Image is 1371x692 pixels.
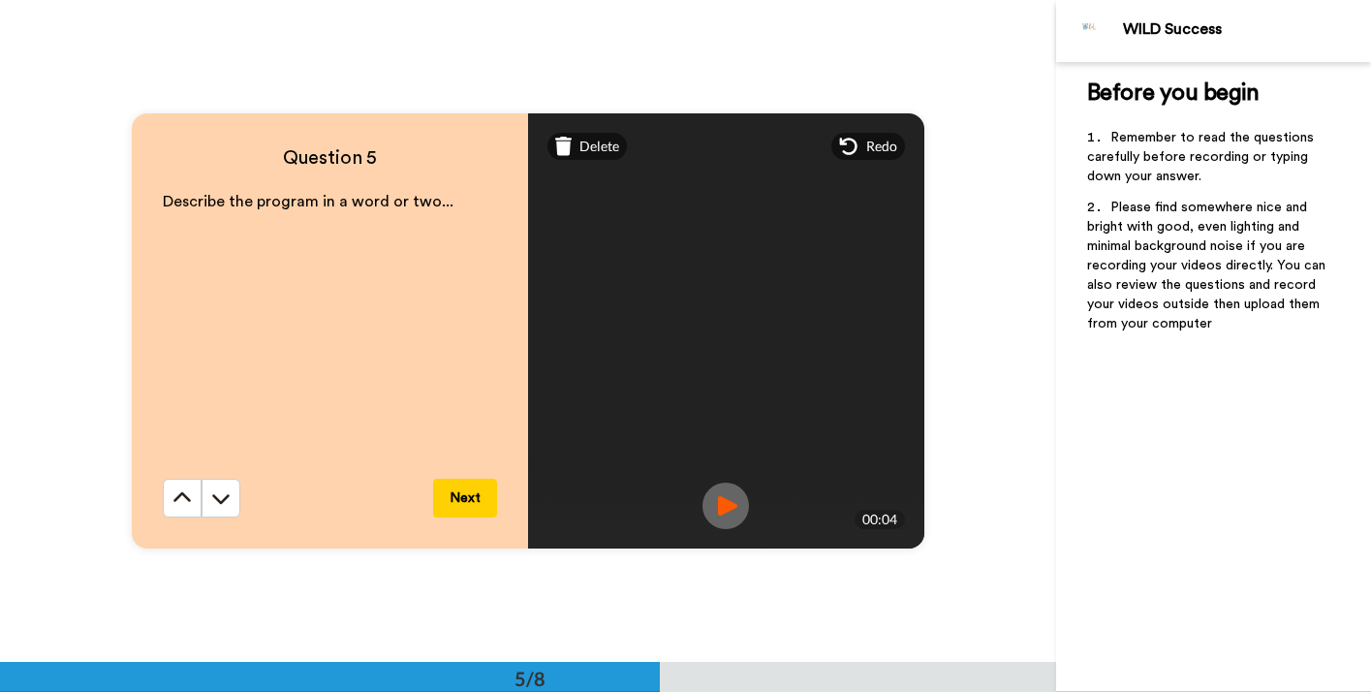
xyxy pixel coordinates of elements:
h4: Question 5 [163,144,497,172]
div: 5/8 [483,665,576,692]
span: Remember to read the questions carefully before recording or typing down your answer. [1087,131,1318,183]
span: Delete [579,137,619,156]
span: Describe the program in a word or two... [163,194,453,209]
img: Profile Image [1067,8,1113,54]
span: Before you begin [1087,81,1259,105]
div: 00:04 [855,510,905,529]
button: Next [433,479,497,518]
div: Delete [547,133,628,160]
img: ic_record_play.svg [702,483,749,529]
span: Redo [866,137,897,156]
span: Please find somewhere nice and bright with good, even lighting and minimal background noise if yo... [1087,201,1329,330]
div: Redo [831,133,905,160]
div: WILD Success [1123,20,1370,39]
